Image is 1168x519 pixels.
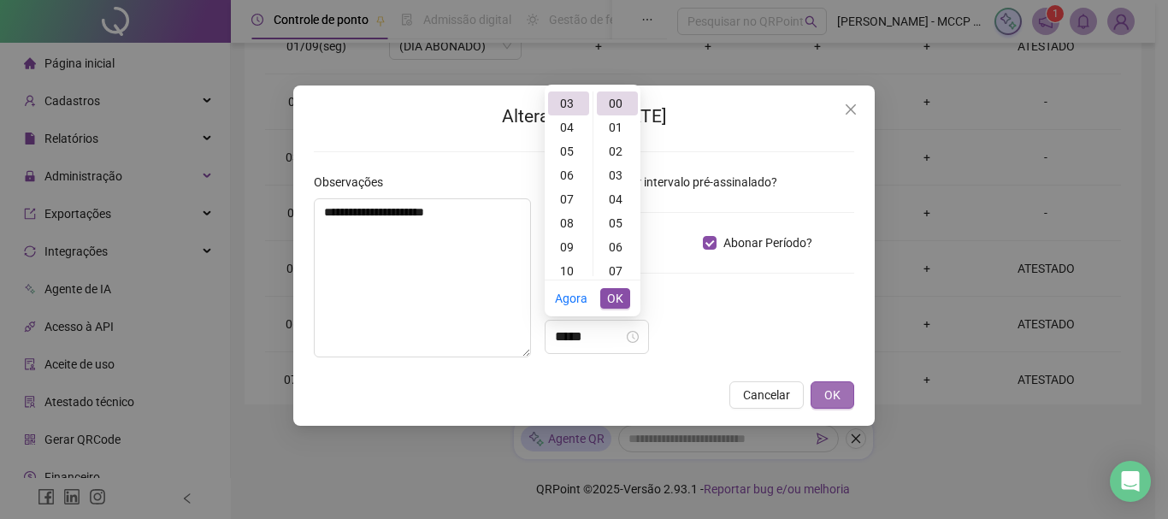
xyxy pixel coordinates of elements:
a: Agora [555,292,587,305]
span: Abonar Período? [717,233,819,252]
div: 04 [597,187,638,211]
span: Cancelar [743,386,790,404]
div: 05 [548,139,589,163]
div: 06 [597,235,638,259]
div: 03 [597,163,638,187]
div: 05 [597,211,638,235]
div: 02 [597,139,638,163]
div: 07 [597,259,638,283]
div: 04 [548,115,589,139]
div: 01 [597,115,638,139]
div: 06 [548,163,589,187]
h2: Alterar no dia [DATE] [314,103,854,131]
div: Open Intercom Messenger [1110,461,1151,502]
label: Observações [314,173,394,192]
div: 09 [548,235,589,259]
button: OK [811,381,854,409]
div: 08 [548,211,589,235]
button: Cancelar [729,381,804,409]
span: close [844,103,858,116]
span: Desconsiderar intervalo pré-assinalado? [558,173,784,192]
div: 00 [597,91,638,115]
button: Close [837,96,864,123]
div: 07 [548,187,589,211]
span: OK [824,386,841,404]
div: 03 [548,91,589,115]
button: OK [600,288,630,309]
div: 10 [548,259,589,283]
span: OK [607,289,623,308]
